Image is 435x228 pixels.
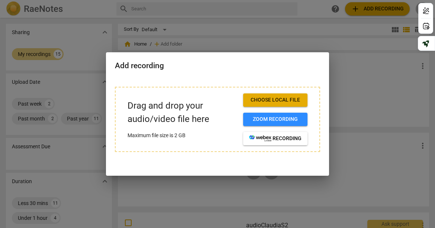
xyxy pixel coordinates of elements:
button: recording [243,132,307,145]
span: Choose local file [249,96,302,104]
button: Choose local file [243,93,307,107]
h2: Add recording [115,61,320,70]
span: Zoom recording [249,116,302,123]
p: Drag and drop your audio/video file here [128,99,237,125]
p: Maximum file size is 2 GB [128,132,237,139]
span: recording [249,135,302,142]
button: Zoom recording [243,113,307,126]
